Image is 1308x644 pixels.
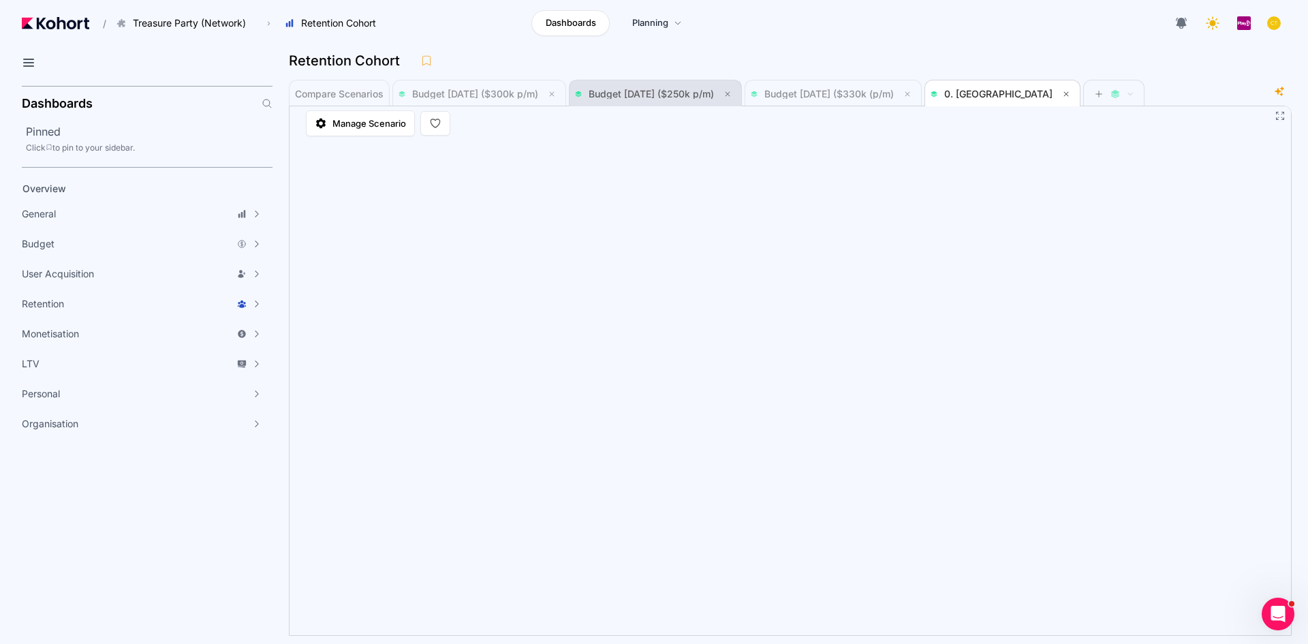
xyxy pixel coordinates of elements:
[295,89,384,99] span: Compare Scenarios
[301,16,376,30] span: Retention Cohort
[277,12,390,35] button: Retention Cohort
[546,16,596,30] span: Dashboards
[22,207,56,221] span: General
[22,237,54,251] span: Budget
[306,110,415,136] a: Manage Scenario
[22,327,79,341] span: Monetisation
[264,18,273,29] span: ›
[22,17,89,29] img: Kohort logo
[764,88,894,99] span: Budget [DATE] ($330k (p/m)
[22,387,60,401] span: Personal
[589,88,714,99] span: Budget [DATE] ($250k p/m)
[1262,598,1294,630] iframe: Intercom live chat
[22,183,66,194] span: Overview
[18,179,249,199] a: Overview
[618,10,696,36] a: Planning
[22,417,78,431] span: Organisation
[133,16,246,30] span: Treasure Party (Network)
[632,16,668,30] span: Planning
[22,97,93,110] h2: Dashboards
[412,88,538,99] span: Budget [DATE] ($300k p/m)
[1275,110,1286,121] button: Fullscreen
[332,117,406,130] span: Manage Scenario
[289,54,408,67] h3: Retention Cohort
[26,142,272,153] div: Click to pin to your sidebar.
[22,267,94,281] span: User Acquisition
[1237,16,1251,30] img: logo_PlayQ_20230721100321046856.png
[22,357,40,371] span: LTV
[26,123,272,140] h2: Pinned
[92,16,106,31] span: /
[22,297,64,311] span: Retention
[109,12,260,35] button: Treasure Party (Network)
[944,88,1053,99] span: 0. [GEOGRAPHIC_DATA]
[531,10,610,36] a: Dashboards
